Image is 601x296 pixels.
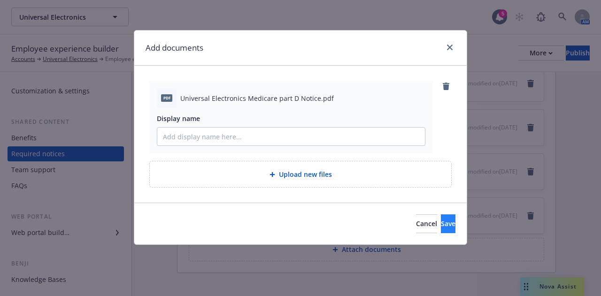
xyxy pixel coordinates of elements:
[157,114,200,123] span: Display name
[157,128,425,145] input: Add display name here...
[416,219,437,228] span: Cancel
[180,93,334,103] span: Universal Electronics Medicare part D Notice.pdf
[441,219,455,228] span: Save
[161,94,172,101] span: pdf
[146,42,203,54] h1: Add documents
[444,42,455,53] a: close
[440,81,452,92] a: remove
[441,214,455,233] button: Save
[279,169,332,179] span: Upload new files
[149,161,452,188] div: Upload new files
[416,214,437,233] button: Cancel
